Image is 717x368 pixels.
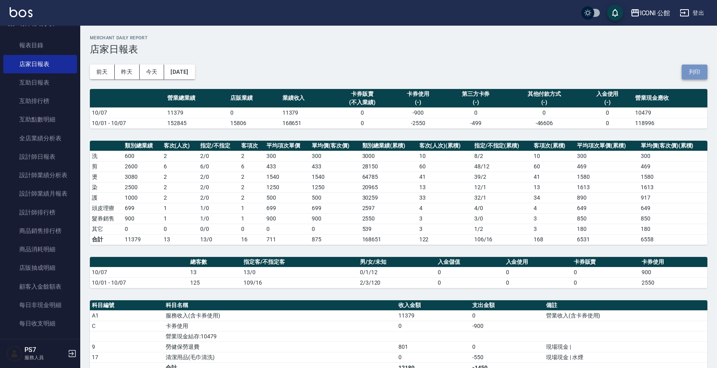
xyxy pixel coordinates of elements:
a: 商品消耗明細 [3,240,77,259]
td: 11379 [165,107,228,118]
th: 男/女/未知 [358,257,436,267]
a: 店家日報表 [3,55,77,73]
td: 2 [162,182,198,192]
td: 2500 [123,182,161,192]
td: 13 [162,234,198,245]
td: 28150 [360,161,417,172]
td: 16 [239,234,264,245]
td: 11379 [123,234,161,245]
td: 1 [162,213,198,224]
td: 13/0 [198,234,239,245]
td: 2 / 0 [198,192,239,203]
th: 支出金額 [470,300,544,311]
th: 指定/不指定(累積) [472,141,532,151]
th: 入金儲值 [436,257,504,267]
td: 其它 [90,224,123,234]
td: 1540 [310,172,360,182]
td: 0 [572,277,640,288]
table: a dense table [90,89,707,129]
td: 33 [417,192,472,203]
td: 0 [572,267,640,277]
th: 備註 [544,300,707,311]
td: 300 [575,151,639,161]
td: 1 [162,203,198,213]
td: 17 [90,352,164,362]
td: 649 [639,203,707,213]
td: 0 [470,342,544,352]
th: 客次(人次)(累積) [417,141,472,151]
td: 106/16 [472,234,532,245]
th: 單均價(客次價) [310,141,360,151]
td: 頭皮理療 [90,203,123,213]
td: 3 [532,213,575,224]
td: 699 [123,203,161,213]
td: 900 [310,213,360,224]
td: 11379 [280,107,333,118]
td: 6 / 0 [198,161,239,172]
td: 0 [162,224,198,234]
td: 30259 [360,192,417,203]
table: a dense table [90,257,707,288]
td: 0 [444,107,507,118]
td: A1 [90,310,164,321]
th: 客次(人次) [162,141,198,151]
td: 8 / 2 [472,151,532,161]
th: 類別總業績 [123,141,161,151]
td: 0/1/12 [358,267,436,277]
th: 指定客/不指定客 [242,257,357,267]
th: 入金使用 [504,257,572,267]
td: 60 [417,161,472,172]
h5: PS7 [24,346,65,354]
a: 商品銷售排行榜 [3,222,77,240]
td: 1 [239,213,264,224]
div: 卡券使用 [394,90,442,98]
td: 2 / 0 [198,182,239,192]
div: (-) [509,98,579,107]
td: 711 [264,234,310,245]
td: 0 [239,224,264,234]
td: 10 [532,151,575,161]
td: 3080 [123,172,161,182]
td: C [90,321,164,331]
td: 3000 [360,151,417,161]
button: 列印 [682,65,707,79]
th: 業績收入 [280,89,333,108]
td: 1 / 0 [198,203,239,213]
td: 300 [264,151,310,161]
td: 現場現金 | 水煙 [544,352,707,362]
a: 顧客入金餘額表 [3,277,77,296]
td: 2 [239,192,264,203]
td: 0 [332,118,392,128]
td: 600 [123,151,161,161]
td: 2/3/120 [358,277,436,288]
td: 2600 [123,161,161,172]
td: 60 [532,161,575,172]
td: 0 [396,321,470,331]
td: 2550 [360,213,417,224]
td: 433 [310,161,360,172]
td: 1 / 0 [198,213,239,224]
a: 每日非現金明細 [3,296,77,314]
td: 0 [310,224,360,234]
td: 1613 [639,182,707,192]
th: 營業現金應收 [633,89,707,108]
td: 539 [360,224,417,234]
td: 469 [575,161,639,172]
th: 客項次(累積) [532,141,575,151]
a: 互助排行榜 [3,92,77,110]
td: 卡券使用 [164,321,396,331]
a: 報表目錄 [3,36,77,55]
div: 卡券販賣 [334,90,390,98]
td: 109/16 [242,277,357,288]
div: 其他付款方式 [509,90,579,98]
td: 34 [532,192,575,203]
td: 64785 [360,172,417,182]
td: 0 / 0 [198,224,239,234]
td: 10/07 [90,267,188,277]
td: 3 [417,213,472,224]
td: 890 [575,192,639,203]
td: 0 [436,267,504,277]
td: 10 [417,151,472,161]
button: 昨天 [115,65,140,79]
h2: Merchant Daily Report [90,35,707,40]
